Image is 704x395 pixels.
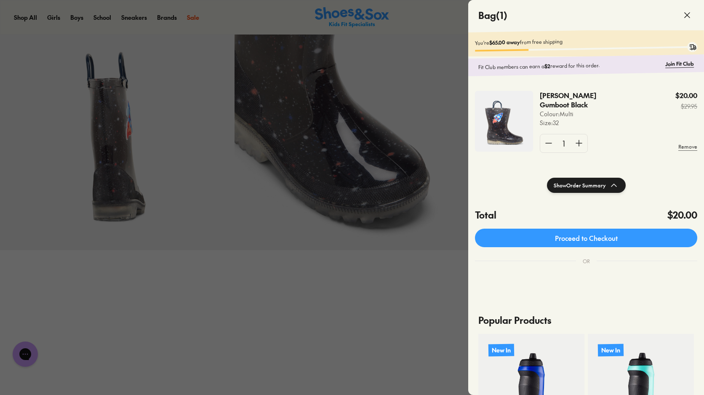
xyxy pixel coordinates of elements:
button: Open gorgias live chat [4,3,29,28]
iframe: PayPal-paypal [475,282,697,304]
h4: Total [475,208,496,222]
p: New In [598,344,624,356]
s: $29.95 [675,102,697,111]
p: $20.00 [675,91,697,100]
p: Colour: Multi [540,109,646,118]
p: You're from free shipping [475,35,697,46]
b: $65.00 away [489,39,520,46]
img: 4-530796.jpg [475,91,533,152]
a: Join Fit Club [665,60,694,68]
p: Popular Products [478,307,694,334]
b: $2 [544,62,550,69]
a: Proceed to Checkout [475,229,697,247]
h4: Bag ( 1 ) [478,8,507,22]
div: OR [576,251,597,272]
p: New In [488,344,514,356]
h4: $20.00 [667,208,697,222]
p: Fit Club members can earn a reward for this order. [478,60,662,71]
button: ShowOrder Summary [547,178,626,193]
p: Size : 32 [540,118,646,127]
div: 1 [557,134,571,152]
p: [PERSON_NAME] Gumboot Black [540,91,625,109]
